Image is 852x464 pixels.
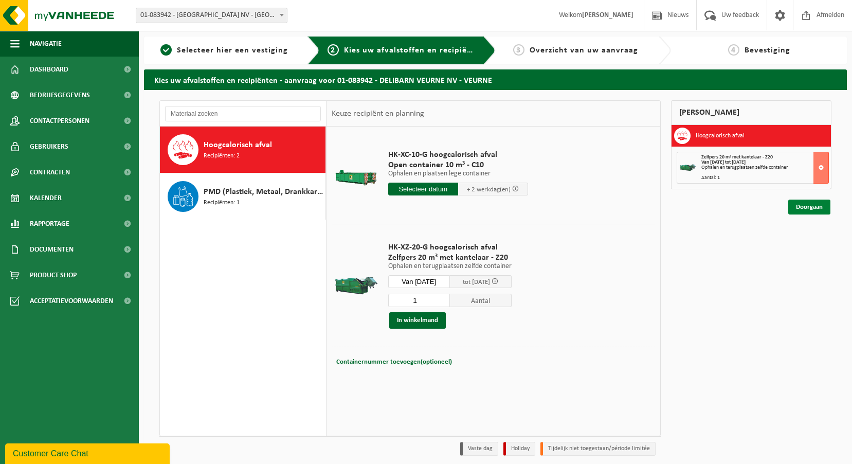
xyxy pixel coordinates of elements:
strong: [PERSON_NAME] [582,11,633,19]
strong: Van [DATE] tot [DATE] [701,159,746,165]
button: Containernummer toevoegen(optioneel) [335,355,453,369]
span: Zelfpers 20 m³ met kantelaar - Z20 [388,253,512,263]
span: 1 [160,44,172,56]
span: Recipiënten: 2 [204,151,240,161]
span: Contracten [30,159,70,185]
span: tot [DATE] [463,279,490,285]
span: Contactpersonen [30,108,89,134]
a: Doorgaan [788,200,830,215]
span: 01-083942 - DELIBARN VEURNE NV - VEURNE [136,8,287,23]
span: Open container 10 m³ - C10 [388,160,528,170]
div: [PERSON_NAME] [671,100,831,125]
span: HK-XZ-20-G hoogcalorisch afval [388,242,512,253]
span: Navigatie [30,31,62,57]
span: Gebruikers [30,134,68,159]
span: + 2 werkdag(en) [467,186,511,193]
p: Ophalen en plaatsen lege container [388,170,528,177]
span: Hoogcalorisch afval [204,139,272,151]
span: Zelfpers 20 m³ met kantelaar - Z20 [701,154,773,160]
h3: Hoogcalorisch afval [696,128,745,144]
iframe: chat widget [5,441,172,464]
span: PMD (Plastiek, Metaal, Drankkartons) (bedrijven) [204,186,323,198]
span: Documenten [30,237,74,262]
button: PMD (Plastiek, Metaal, Drankkartons) (bedrijven) Recipiënten: 1 [160,173,326,220]
div: Aantal: 1 [701,175,828,181]
span: 4 [728,44,739,56]
input: Materiaal zoeken [165,106,321,121]
span: Overzicht van uw aanvraag [530,46,638,55]
span: Dashboard [30,57,68,82]
a: 1Selecteer hier een vestiging [149,44,299,57]
span: HK-XC-10-G hoogcalorisch afval [388,150,528,160]
h2: Kies uw afvalstoffen en recipiënten - aanvraag voor 01-083942 - DELIBARN VEURNE NV - VEURNE [144,69,847,90]
span: Containernummer toevoegen(optioneel) [336,359,452,365]
input: Selecteer datum [388,275,450,288]
span: Recipiënten: 1 [204,198,240,208]
li: Tijdelijk niet toegestaan/période limitée [540,442,656,456]
input: Selecteer datum [388,183,458,195]
span: Bevestiging [745,46,790,55]
div: Ophalen en terugplaatsen zelfde container [701,165,828,170]
span: Rapportage [30,211,69,237]
div: Keuze recipiënt en planning [327,101,429,127]
span: Kies uw afvalstoffen en recipiënten [344,46,485,55]
button: In winkelmand [389,312,446,329]
li: Holiday [503,442,535,456]
span: Acceptatievoorwaarden [30,288,113,314]
button: Hoogcalorisch afval Recipiënten: 2 [160,127,326,173]
span: 2 [328,44,339,56]
span: Kalender [30,185,62,211]
span: Selecteer hier een vestiging [177,46,288,55]
span: 3 [513,44,524,56]
p: Ophalen en terugplaatsen zelfde container [388,263,512,270]
span: Aantal [450,294,512,307]
span: Bedrijfsgegevens [30,82,90,108]
li: Vaste dag [460,442,498,456]
span: Product Shop [30,262,77,288]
